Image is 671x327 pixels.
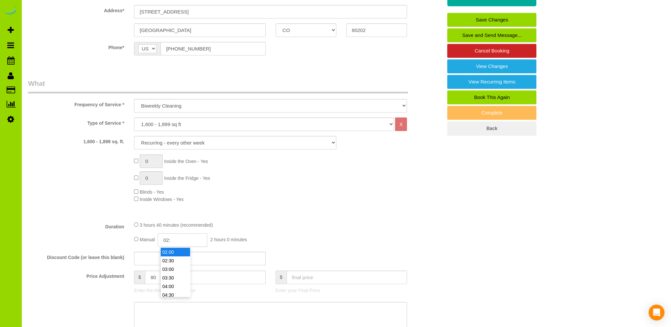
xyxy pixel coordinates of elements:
[161,282,190,291] li: 04:00
[161,265,190,274] li: 03:00
[23,42,129,51] label: Phone*
[649,305,664,320] div: Open Intercom Messenger
[4,7,17,16] img: Automaid Logo
[134,23,265,37] input: City*
[286,271,407,284] input: final price
[134,271,145,284] span: $
[23,271,129,279] label: Price Adjustment
[447,13,536,27] a: Save Changes
[447,75,536,89] a: View Recurring Items
[276,287,407,294] p: Enter your Final Price
[161,291,190,299] li: 04:30
[23,252,129,261] label: Discount Code (or leave this blank)
[140,189,164,195] span: Blinds - Yes
[164,159,208,164] span: Inside the Oven - Yes
[23,221,129,230] label: Duration
[447,90,536,104] a: Book This Again
[23,5,129,14] label: Address*
[346,23,407,37] input: Zip Code*
[447,121,536,135] a: Back
[276,271,286,284] span: $
[23,136,129,145] label: 1,600 - 1,899 sq. ft.
[161,256,190,265] li: 02:30
[164,176,210,181] span: Inside the Fridge - Yes
[140,237,155,242] span: Manual
[210,237,247,242] span: 2 hours 0 minutes
[161,274,190,282] li: 03:30
[447,44,536,58] a: Cancel Booking
[447,59,536,73] a: View Changes
[140,197,184,202] span: Inside Windows - Yes
[23,99,129,108] label: Frequency of Service *
[140,222,213,228] span: 3 hours 40 minutes (recommended)
[134,287,265,294] p: Enter the Amount to Adjust, or
[161,248,190,256] li: 02:00
[28,79,408,93] legend: What
[23,117,129,126] label: Type of Service *
[160,42,265,55] input: Phone*
[447,28,536,42] a: Save and Send Message...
